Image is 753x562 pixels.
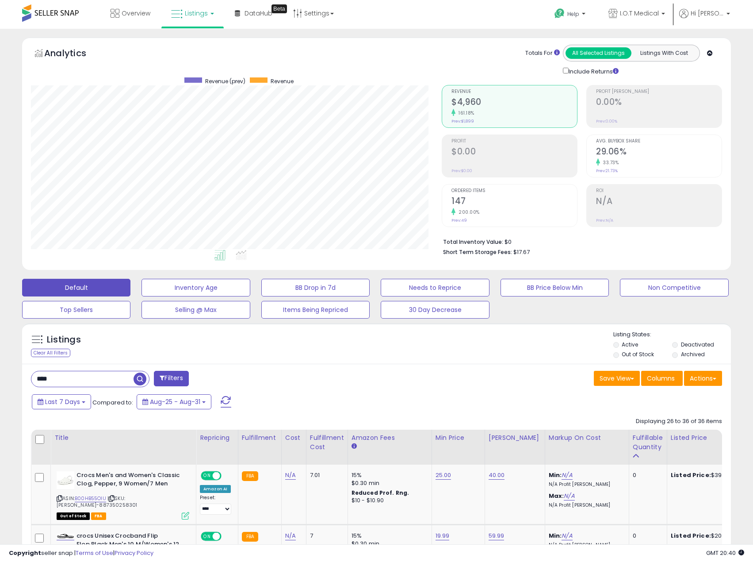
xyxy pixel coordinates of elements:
span: Revenue (prev) [205,77,245,85]
small: FBA [242,532,258,542]
span: Compared to: [92,398,133,407]
div: Displaying 26 to 36 of 36 items [636,417,722,426]
button: BB Price Below Min [501,279,609,296]
div: 7 [310,532,341,540]
div: $39.99 [671,471,744,479]
div: Preset: [200,495,231,515]
span: Last 7 Days [45,397,80,406]
p: N/A Profit [PERSON_NAME] [549,481,622,488]
div: Markup on Cost [549,433,625,443]
span: Avg. Buybox Share [596,139,722,144]
button: Default [22,279,130,296]
b: Min: [549,471,562,479]
div: Cost [285,433,302,443]
span: I.O.T Medical [620,9,659,18]
label: Archived [681,350,705,358]
div: [PERSON_NAME] [489,433,541,443]
div: Include Returns [556,66,629,76]
b: Listed Price: [671,531,711,540]
div: Amazon AI [200,485,231,493]
button: 30 Day Decrease [381,301,489,319]
button: Selling @ Max [141,301,250,319]
small: Amazon Fees. [352,443,357,450]
small: 200.00% [455,209,480,216]
h2: $0.00 [451,146,577,158]
div: ASIN: [57,471,189,519]
th: The percentage added to the cost of goods (COGS) that forms the calculator for Min & Max prices. [545,430,629,465]
b: Max: [549,492,564,500]
div: 0 [633,471,660,479]
a: N/A [562,531,572,540]
span: Aug-25 - Aug-31 [150,397,200,406]
span: Help [567,10,579,18]
div: Min Price [436,433,481,443]
div: $10 - $10.90 [352,497,425,504]
small: Prev: 49 [451,218,467,223]
span: Revenue [271,77,294,85]
i: Get Help [554,8,565,19]
a: B00HB55OIU [75,495,106,502]
span: Overview [122,9,150,18]
div: Title [54,433,192,443]
h2: 29.06% [596,146,722,158]
h5: Analytics [44,47,103,62]
button: All Selected Listings [566,47,631,59]
a: 59.99 [489,531,505,540]
a: 19.99 [436,531,450,540]
a: Hi [PERSON_NAME] [679,9,730,29]
div: Fulfillment Cost [310,433,344,452]
button: Filters [154,371,188,386]
a: N/A [285,531,296,540]
span: Revenue [451,89,577,94]
span: DataHub [245,9,272,18]
p: N/A Profit [PERSON_NAME] [549,502,622,508]
a: Privacy Policy [115,549,153,557]
button: Save View [594,371,640,386]
small: Prev: $1,899 [451,119,474,124]
button: Top Sellers [22,301,130,319]
a: 25.00 [436,471,451,480]
span: $17.67 [513,248,530,256]
span: All listings that are currently out of stock and unavailable for purchase on Amazon [57,512,90,520]
label: Out of Stock [622,350,654,358]
div: $0.30 min [352,479,425,487]
div: Tooltip anchor [271,4,287,13]
button: Last 7 Days [32,394,91,409]
small: Prev: N/A [596,218,613,223]
small: Prev: 21.73% [596,168,618,173]
img: 31Sj6GBUttS._SL40_.jpg [57,471,74,489]
span: ON [202,533,213,540]
small: 33.73% [600,159,619,166]
div: 0 [633,532,660,540]
div: 7.01 [310,471,341,479]
a: Help [547,1,594,29]
button: Columns [641,371,683,386]
h2: N/A [596,196,722,208]
div: Clear All Filters [31,349,70,357]
small: 161.18% [455,110,474,116]
b: crocs Unisex Crocband Flip Flop,Black,Men's 10 M/Women's 12 M [76,532,184,559]
p: Listing States: [613,331,731,339]
span: ROI [596,189,722,193]
span: ON [202,472,213,480]
b: Total Inventory Value: [443,238,503,246]
a: Terms of Use [76,549,113,557]
label: Active [622,341,638,348]
span: 2025-09-8 20:40 GMT [706,549,744,557]
div: 15% [352,471,425,479]
h2: 147 [451,196,577,208]
div: Totals For [525,49,560,58]
div: Amazon Fees [352,433,428,443]
button: Needs to Reprice [381,279,489,296]
small: Prev: 0.00% [596,119,617,124]
span: FBA [91,512,106,520]
img: 31m-0+Ax9QL._SL40_.jpg [57,534,74,539]
div: Repricing [200,433,234,443]
span: Columns [647,374,675,383]
div: seller snap | | [9,549,153,558]
strong: Copyright [9,549,41,557]
small: Prev: $0.00 [451,168,472,173]
button: BB Drop in 7d [261,279,370,296]
b: Short Term Storage Fees: [443,248,512,256]
button: Items Being Repriced [261,301,370,319]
